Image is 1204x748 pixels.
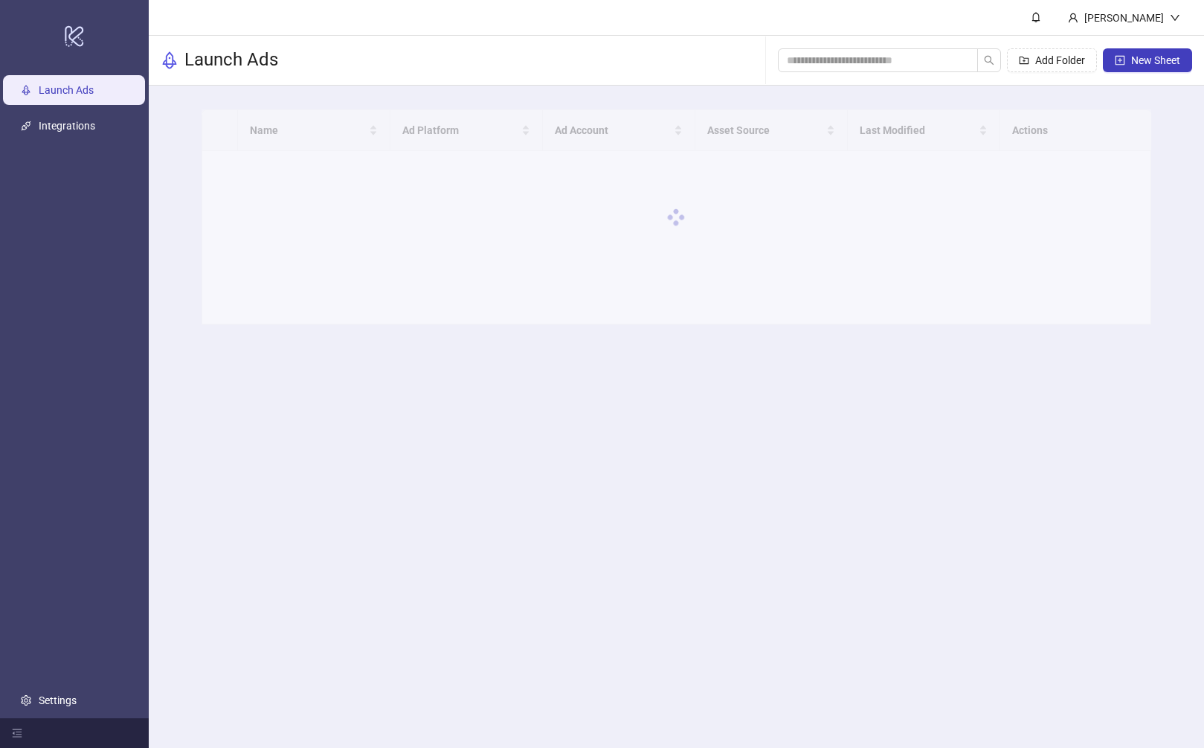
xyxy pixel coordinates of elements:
[1007,48,1097,72] button: Add Folder
[39,120,95,132] a: Integrations
[39,84,94,96] a: Launch Ads
[1103,48,1192,72] button: New Sheet
[1019,55,1029,65] span: folder-add
[1170,13,1180,23] span: down
[1131,54,1180,66] span: New Sheet
[184,48,278,72] h3: Launch Ads
[1031,12,1041,22] span: bell
[1078,10,1170,26] div: [PERSON_NAME]
[161,51,178,69] span: rocket
[984,55,994,65] span: search
[12,728,22,738] span: menu-fold
[1068,13,1078,23] span: user
[39,694,77,706] a: Settings
[1115,55,1125,65] span: plus-square
[1035,54,1085,66] span: Add Folder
